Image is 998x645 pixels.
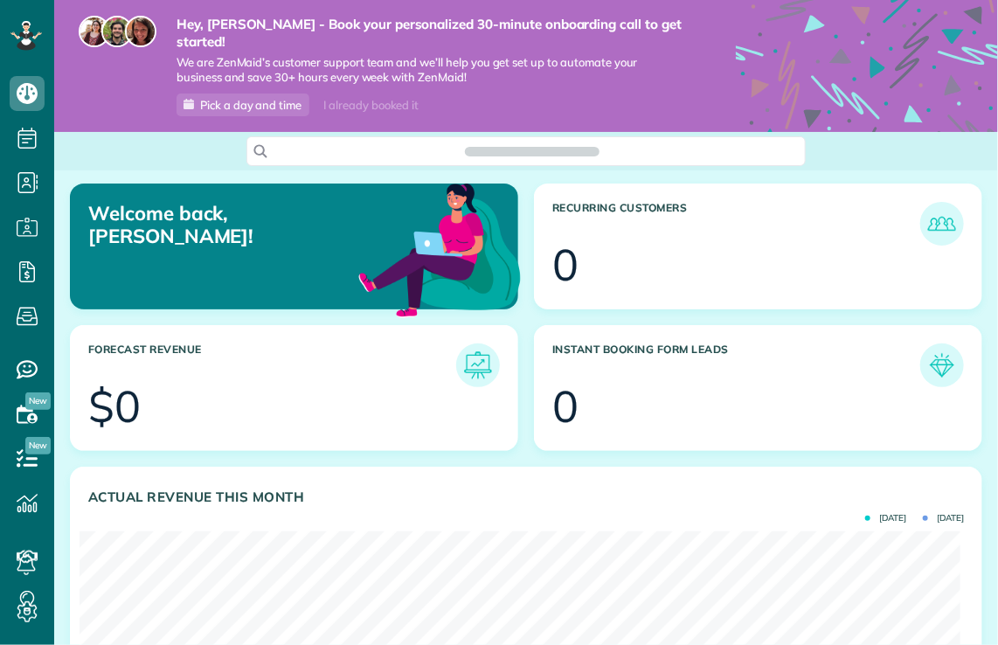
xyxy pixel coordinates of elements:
span: [DATE] [865,514,906,523]
h3: Actual Revenue this month [88,489,964,505]
div: $0 [88,385,141,428]
img: dashboard_welcome-42a62b7d889689a78055ac9021e634bf52bae3f8056760290aed330b23ab8690.png [355,163,524,333]
img: icon_forecast_revenue-8c13a41c7ed35a8dcfafea3cbb826a0462acb37728057bba2d056411b612bbbe.png [461,348,496,383]
span: Search ZenMaid… [482,142,581,160]
img: michelle-19f622bdf1676172e81f8f8fba1fb50e276960ebfe0243fe18214015130c80e4.jpg [125,16,156,47]
img: icon_recurring_customers-cf858462ba22bcd05b5a5880d41d6543d210077de5bb9ebc9590e49fd87d84ed.png [925,206,960,241]
h3: Forecast Revenue [88,343,456,387]
p: Welcome back, [PERSON_NAME]! [88,202,377,248]
div: 0 [552,243,579,287]
span: New [25,392,51,410]
span: Pick a day and time [200,98,301,112]
img: maria-72a9807cf96188c08ef61303f053569d2e2a8a1cde33d635c8a3ac13582a053d.jpg [79,16,110,47]
span: [DATE] [923,514,964,523]
div: I already booked it [313,94,429,116]
a: Pick a day and time [177,94,309,116]
div: 0 [552,385,579,428]
strong: Hey, [PERSON_NAME] - Book your personalized 30-minute onboarding call to get started! [177,16,683,50]
span: New [25,437,51,454]
span: We are ZenMaid’s customer support team and we’ll help you get set up to automate your business an... [177,55,683,85]
h3: Recurring Customers [552,202,920,246]
h3: Instant Booking Form Leads [552,343,920,387]
img: icon_form_leads-04211a6a04a5b2264e4ee56bc0799ec3eb69b7e499cbb523a139df1d13a81ae0.png [925,348,960,383]
img: jorge-587dff0eeaa6aab1f244e6dc62b8924c3b6ad411094392a53c71c6c4a576187d.jpg [101,16,133,47]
